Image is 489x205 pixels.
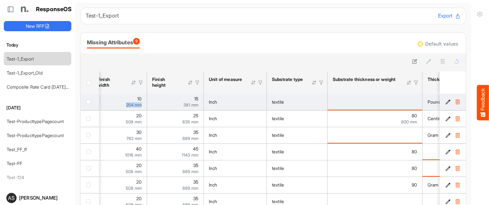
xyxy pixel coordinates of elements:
[204,94,267,110] td: Inch is template cell Column Header httpsnorthellcomontologiesmapping-rulesmeasurementhasunitofme...
[136,113,142,118] span: 20
[182,186,198,191] span: 889 mm
[7,56,34,62] a: Test-1_Export
[440,143,467,160] td: 80657fb7-8937-433a-a2b1-615b0463f4d0 is template cell Column Header
[445,132,451,138] button: Edit
[147,160,204,177] td: 35 is template cell Column Header httpsnorthellcomontologiesmapping-rulesmeasurementhasfinishsize...
[428,182,476,187] span: Gram per Square Metre
[92,94,147,110] td: 10 is template cell Column Header httpsnorthellcomontologiesmapping-rulesmeasurementhasfinishsize...
[81,94,99,110] td: checkbox
[412,165,417,171] span: 80
[19,195,69,200] div: [PERSON_NAME]
[267,127,328,143] td: textile is template cell Column Header httpsnorthellcomontologiesmapping-rulesmaterialhassubstrat...
[7,147,27,152] a: Test_FF_ff
[328,177,422,193] td: 90 is template cell Column Header httpsnorthellcomontologiesmapping-rulesmaterialhasmaterialthick...
[152,77,179,88] div: Finish height
[92,177,147,193] td: 20 is template cell Column Header httpsnorthellcomontologiesmapping-rulesmeasurementhasfinishsize...
[193,196,198,201] span: 35
[195,80,200,85] div: Filter Icon
[428,132,476,138] span: Gram per Square Metre
[328,94,422,110] td: is template cell Column Header httpsnorthellcomontologiesmapping-rulesmaterialhasmaterialthicknes...
[4,104,71,111] h6: [DATE]
[7,70,43,76] a: Test-1_Export_Old
[445,115,451,122] button: Edit
[440,94,467,110] td: 3c72990f-b5c5-4240-8dc6-c0d1e3c0dfc1 is template cell Column Header
[428,77,481,82] div: Thickness or weight unit
[272,199,284,204] span: textile
[183,102,198,107] span: 381 mm
[328,110,422,127] td: 80 is template cell Column Header httpsnorthellcomontologiesmapping-rulesmaterialhasmaterialthick...
[126,102,142,107] span: 254 mm
[74,199,87,204] span: 3,000
[193,113,198,118] span: 25
[81,177,99,193] td: checkbox
[428,99,441,105] span: Pound
[412,182,417,187] span: 90
[333,77,398,82] div: Substrate thickness or weight
[272,182,284,187] span: textile
[204,110,267,127] td: Inch is template cell Column Header httpsnorthellcomontologiesmapping-rulesmeasurementhasunitofme...
[136,163,142,168] span: 20
[133,38,140,45] span: 9
[182,136,198,141] span: 889 mm
[18,3,30,16] img: Northell
[86,13,433,18] h6: Test-1_Export
[74,132,87,138] span: 3,000
[204,127,267,143] td: Inch is template cell Column Header httpsnorthellcomontologiesmapping-rulesmeasurementhasunitofme...
[193,146,198,151] span: 45
[81,160,99,177] td: checkbox
[209,132,217,138] span: Inch
[193,129,198,135] span: 35
[137,96,142,101] span: 10
[445,99,451,105] button: Edit
[147,94,204,110] td: 15 is template cell Column Header httpsnorthellcomontologiesmapping-rulesmeasurementhasfinishsize...
[136,196,142,201] span: 20
[328,160,422,177] td: 80 is template cell Column Header httpsnorthellcomontologiesmapping-rulesmaterialhasmaterialthick...
[87,38,140,47] div: Missing Attributes
[74,182,87,187] span: 3,000
[7,133,64,138] a: Test-ProducttypePagecount
[425,42,458,46] div: Default values
[328,127,422,143] td: is template cell Column Header httpsnorthellcomontologiesmapping-rulesmaterialhasmaterialthicknes...
[81,143,99,160] td: checkbox
[147,110,204,127] td: 25 is template cell Column Header httpsnorthellcomontologiesmapping-rulesmeasurementhasfinishsize...
[454,99,461,105] button: Delete
[136,179,142,185] span: 20
[81,127,99,143] td: checkbox
[92,143,147,160] td: 40 is template cell Column Header httpsnorthellcomontologiesmapping-rulesmeasurementhasfinishsize...
[209,199,217,204] span: Inch
[92,110,147,127] td: 20 is template cell Column Header httpsnorthellcomontologiesmapping-rulesmeasurementhasfinishsize...
[126,186,142,191] span: 508 mm
[209,116,217,121] span: Inch
[36,6,72,13] h1: ResponseOS
[92,127,147,143] td: 30 is template cell Column Header httpsnorthellcomontologiesmapping-rulesmeasurementhasfinishsize...
[428,116,450,121] span: Centimetre
[438,12,461,20] button: Export
[204,177,267,193] td: Inch is template cell Column Header httpsnorthellcomontologiesmapping-rulesmeasurementhasunitofme...
[267,143,328,160] td: textile is template cell Column Header httpsnorthellcomontologiesmapping-rulesmaterialhassubstrat...
[126,169,142,174] span: 508 mm
[204,160,267,177] td: Inch is template cell Column Header httpsnorthellcomontologiesmapping-rulesmeasurementhasunitofme...
[413,80,419,85] div: Filter Icon
[136,129,142,135] span: 30
[126,136,142,141] span: 762 mm
[138,80,144,85] div: Filter Icon
[147,177,204,193] td: 35 is template cell Column Header httpsnorthellcomontologiesmapping-rulesmeasurementhasfinishsize...
[445,182,451,188] button: Edit
[454,182,461,188] button: Delete
[412,149,417,154] span: 80
[7,161,22,166] a: Test-FF
[267,94,328,110] td: textile is template cell Column Header httpsnorthellcomontologiesmapping-rulesmaterialhassubstrat...
[97,77,123,88] div: Finish width
[4,21,71,31] button: New RFP
[440,110,467,127] td: 5036c55e-1446-48f0-af1f-a4c864ae1bc4 is template cell Column Header
[318,80,324,85] div: Filter Icon
[209,165,217,171] span: Inch
[74,165,87,171] span: 3,000
[182,169,198,174] span: 889 mm
[258,80,263,85] div: Filter Icon
[267,177,328,193] td: textile is template cell Column Header httpsnorthellcomontologiesmapping-rulesmaterialhassubstrat...
[194,96,198,101] span: 15
[81,110,99,127] td: checkbox
[136,146,142,151] span: 40
[272,132,284,138] span: textile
